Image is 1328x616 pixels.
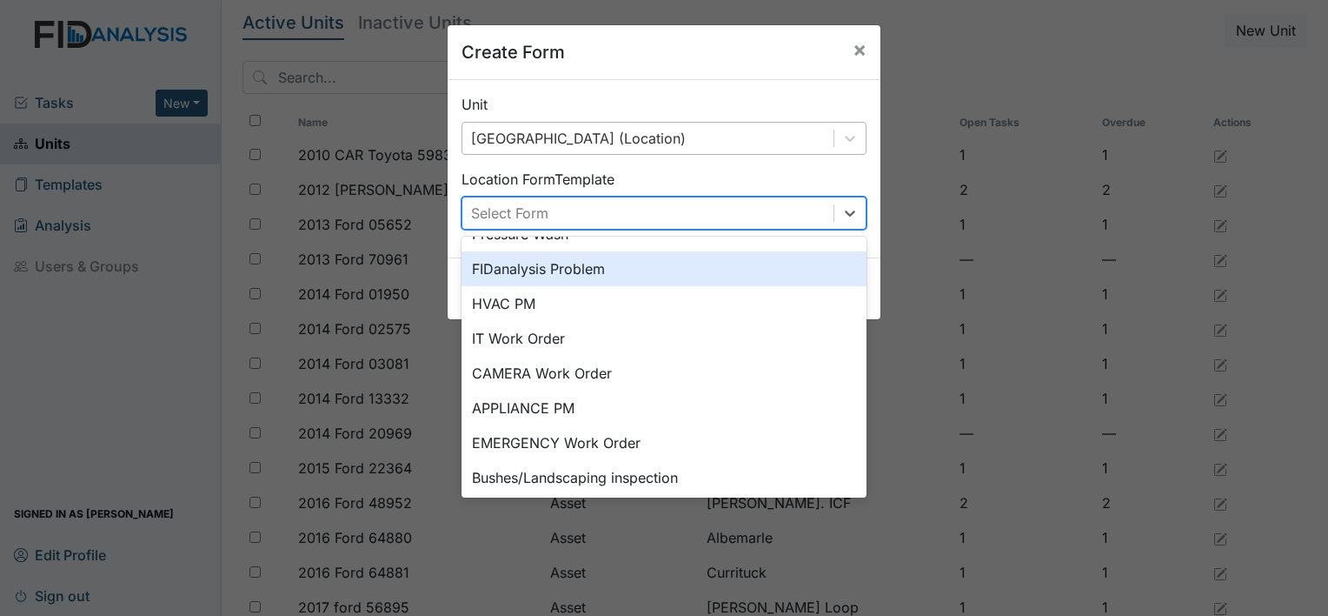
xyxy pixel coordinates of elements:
[461,251,867,286] div: FIDanalysis Problem
[461,460,867,495] div: Bushes/Landscaping inspection
[461,356,867,391] div: CAMERA Work Order
[461,425,867,460] div: EMERGENCY Work Order
[471,203,548,224] div: Select Form
[839,25,880,74] button: Close
[461,321,867,356] div: IT Work Order
[461,169,614,190] label: Location Form Template
[853,37,867,62] span: ×
[461,94,488,115] label: Unit
[461,391,867,425] div: APPLIANCE PM
[461,286,867,321] div: HVAC PM
[461,39,565,65] h5: Create Form
[471,128,686,149] div: [GEOGRAPHIC_DATA] (Location)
